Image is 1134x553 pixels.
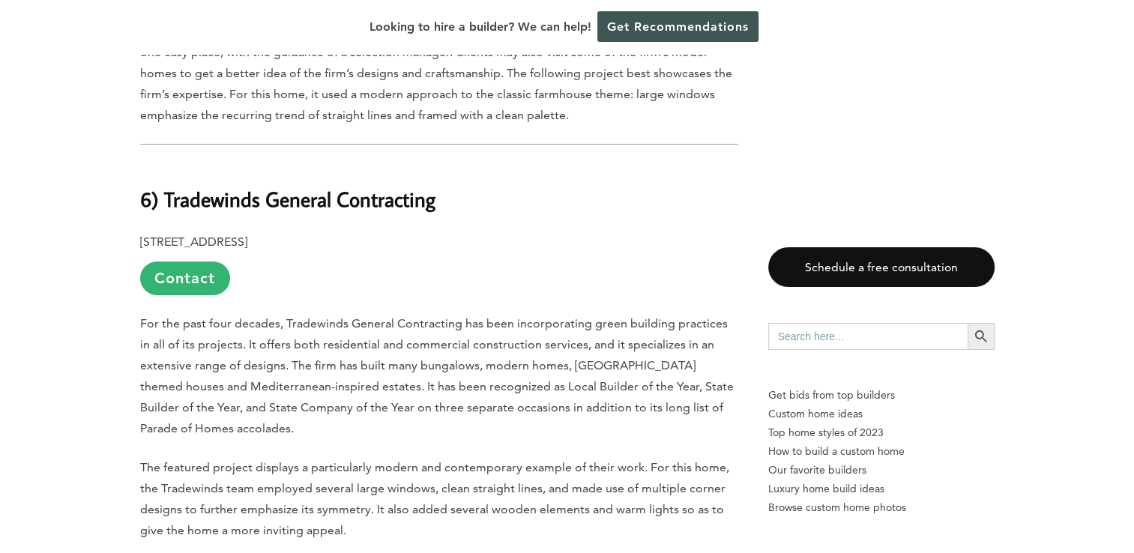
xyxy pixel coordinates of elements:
b: 6) Tradewinds General Contracting [140,186,435,212]
span: For the past four decades, Tradewinds General Contracting has been incorporating green building p... [140,316,734,435]
p: Get bids from top builders [768,386,995,405]
b: [STREET_ADDRESS] [140,235,247,249]
svg: Search [973,328,989,345]
span: The firm’s in-house design center allows clients to select all the materials that will go into th... [140,24,732,122]
a: How to build a custom home [768,442,995,461]
a: Browse custom home photos [768,498,995,517]
a: Top home styles of 2023 [768,423,995,442]
input: Search here... [768,323,968,350]
a: Custom home ideas [768,405,995,423]
a: Get Recommendations [597,11,758,42]
a: Luxury home build ideas [768,480,995,498]
span: The featured project displays a particularly modern and contemporary example of their work. For t... [140,460,729,537]
a: Schedule a free consultation [768,247,995,287]
a: Our favorite builders [768,461,995,480]
a: Contact [140,262,230,295]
